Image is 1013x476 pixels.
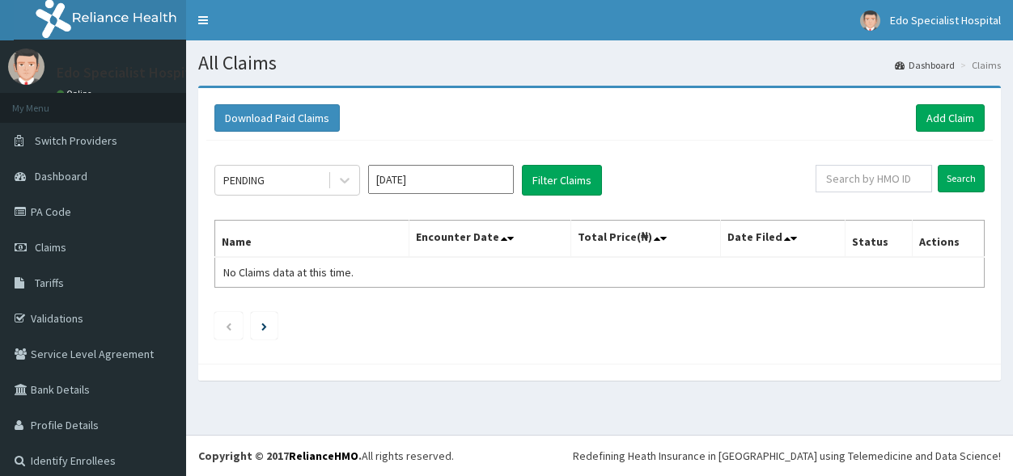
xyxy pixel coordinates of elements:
[573,448,1001,464] div: Redefining Heath Insurance in [GEOGRAPHIC_DATA] using Telemedicine and Data Science!
[8,48,45,85] img: User Image
[409,221,570,258] th: Encounter Date
[35,169,87,183] span: Dashboard
[198,53,1001,74] h1: All Claims
[912,221,984,258] th: Actions
[186,435,1013,476] footer: All rights reserved.
[57,88,95,99] a: Online
[223,172,265,188] div: PENDING
[956,58,1001,72] li: Claims
[570,221,721,258] th: Total Price(₦)
[721,221,845,258] th: Date Filed
[895,58,955,72] a: Dashboard
[214,104,340,132] button: Download Paid Claims
[35,276,64,290] span: Tariffs
[916,104,985,132] a: Add Claim
[289,449,358,463] a: RelianceHMO
[35,133,117,148] span: Switch Providers
[225,318,232,333] a: Previous page
[261,318,267,333] a: Next page
[198,449,362,463] strong: Copyright © 2017 .
[816,165,932,192] input: Search by HMO ID
[57,65,202,80] p: Edo Specialist Hospital
[35,240,66,255] span: Claims
[860,11,880,31] img: User Image
[890,13,1001,27] span: Edo Specialist Hospital
[938,165,985,192] input: Search
[215,221,409,258] th: Name
[368,165,514,194] input: Select Month and Year
[845,221,912,258] th: Status
[223,265,354,280] span: No Claims data at this time.
[522,165,602,196] button: Filter Claims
